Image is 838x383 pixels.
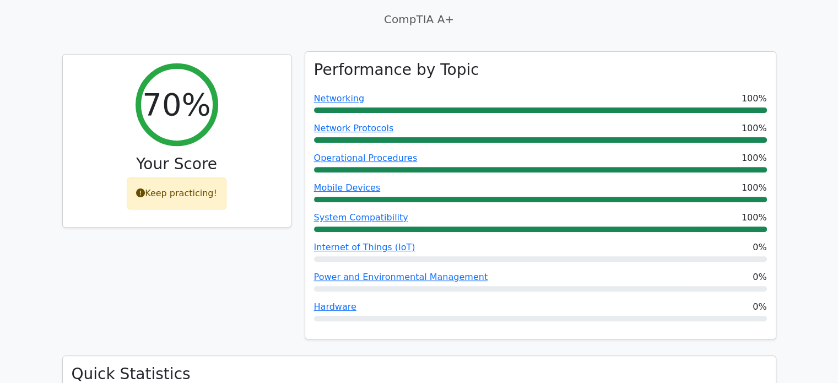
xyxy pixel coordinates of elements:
span: 0% [753,271,766,284]
span: 100% [742,181,767,195]
span: 100% [742,92,767,105]
a: Networking [314,93,365,104]
a: Internet of Things (IoT) [314,242,415,252]
a: Operational Procedures [314,153,418,163]
span: 0% [753,300,766,314]
a: Hardware [314,301,356,312]
span: 100% [742,211,767,224]
h2: 70% [142,86,210,123]
p: CompTIA A+ [62,11,776,28]
span: 0% [753,241,766,254]
a: System Compatibility [314,212,408,223]
a: Power and Environmental Management [314,272,488,282]
span: 100% [742,152,767,165]
h3: Your Score [72,155,282,174]
a: Network Protocols [314,123,394,133]
h3: Performance by Topic [314,61,479,79]
div: Keep practicing! [127,177,226,209]
span: 100% [742,122,767,135]
a: Mobile Devices [314,182,381,193]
